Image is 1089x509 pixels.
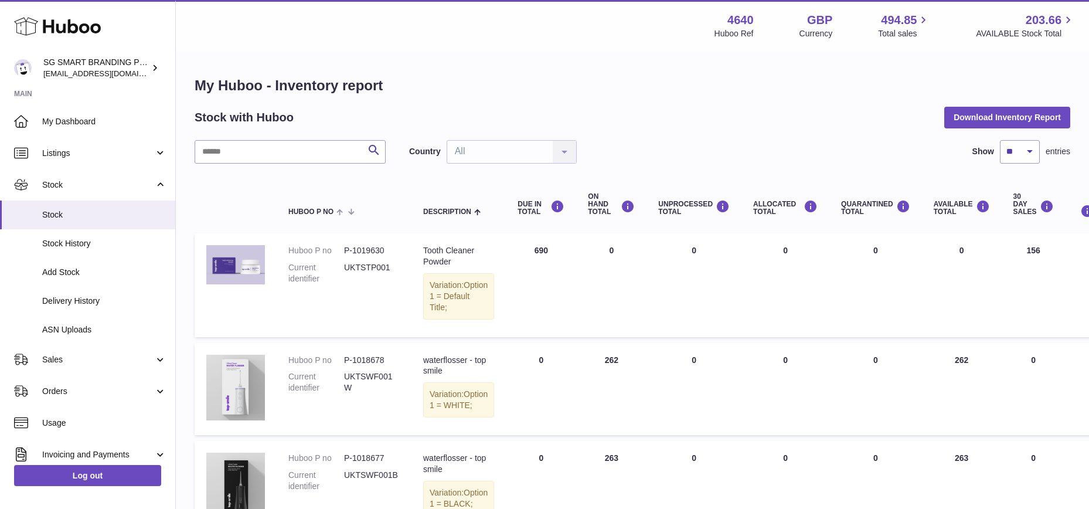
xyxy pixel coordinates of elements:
[42,209,166,220] span: Stock
[807,12,832,28] strong: GBP
[344,355,400,366] dd: P-1018678
[741,343,829,436] td: 0
[423,453,494,475] div: waterflosser - top smile
[506,233,576,337] td: 690
[206,355,265,420] img: product image
[288,371,344,393] dt: Current identifier
[42,354,154,365] span: Sales
[42,386,154,397] span: Orders
[42,449,154,460] span: Invoicing and Payments
[430,280,488,312] span: Option 1 = Default Title;
[934,200,990,216] div: AVAILABLE Total
[576,343,646,436] td: 262
[576,233,646,337] td: 0
[976,28,1075,39] span: AVAILABLE Stock Total
[288,470,344,492] dt: Current identifier
[878,28,930,39] span: Total sales
[43,57,149,79] div: SG SMART BRANDING PTE. LTD.
[195,110,294,125] h2: Stock with Huboo
[922,343,1002,436] td: 262
[741,233,829,337] td: 0
[646,343,741,436] td: 0
[972,146,994,157] label: Show
[881,12,917,28] span: 494.85
[344,453,400,464] dd: P-1018677
[14,59,32,77] img: uktopsmileshipping@gmail.com
[344,245,400,256] dd: P-1019630
[288,208,333,216] span: Huboo P no
[288,262,344,284] dt: Current identifier
[423,208,471,216] span: Description
[430,488,488,508] span: Option 1 = BLACK;
[344,371,400,393] dd: UKTSWF001W
[42,296,166,307] span: Delivery History
[42,179,154,191] span: Stock
[42,148,154,159] span: Listings
[714,28,754,39] div: Huboo Ref
[506,343,576,436] td: 0
[841,200,910,216] div: QUARANTINED Total
[1026,12,1061,28] span: 203.66
[873,355,878,365] span: 0
[1046,146,1070,157] span: entries
[288,453,344,464] dt: Huboo P no
[288,355,344,366] dt: Huboo P no
[1013,193,1054,216] div: 30 DAY SALES
[658,200,730,216] div: UNPROCESSED Total
[42,418,166,429] span: Usage
[195,76,1070,95] h1: My Huboo - Inventory report
[646,233,741,337] td: 0
[727,12,754,28] strong: 4640
[799,28,833,39] div: Currency
[518,200,564,216] div: DUE IN TOTAL
[873,246,878,255] span: 0
[588,193,635,216] div: ON HAND Total
[423,245,494,267] div: Tooth Cleaner Powder
[288,245,344,256] dt: Huboo P no
[423,273,494,320] div: Variation:
[344,470,400,492] dd: UKTSWF001B
[753,200,818,216] div: ALLOCATED Total
[344,262,400,284] dd: UKTSTP001
[43,69,172,78] span: [EMAIL_ADDRESS][DOMAIN_NAME]
[944,107,1070,128] button: Download Inventory Report
[878,12,930,39] a: 494.85 Total sales
[423,382,494,418] div: Variation:
[206,245,265,284] img: product image
[1002,233,1066,337] td: 156
[1002,343,1066,436] td: 0
[42,116,166,127] span: My Dashboard
[423,355,494,377] div: waterflosser - top smile
[873,453,878,463] span: 0
[922,233,1002,337] td: 0
[409,146,441,157] label: Country
[42,267,166,278] span: Add Stock
[14,465,161,486] a: Log out
[42,238,166,249] span: Stock History
[42,324,166,335] span: ASN Uploads
[976,12,1075,39] a: 203.66 AVAILABLE Stock Total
